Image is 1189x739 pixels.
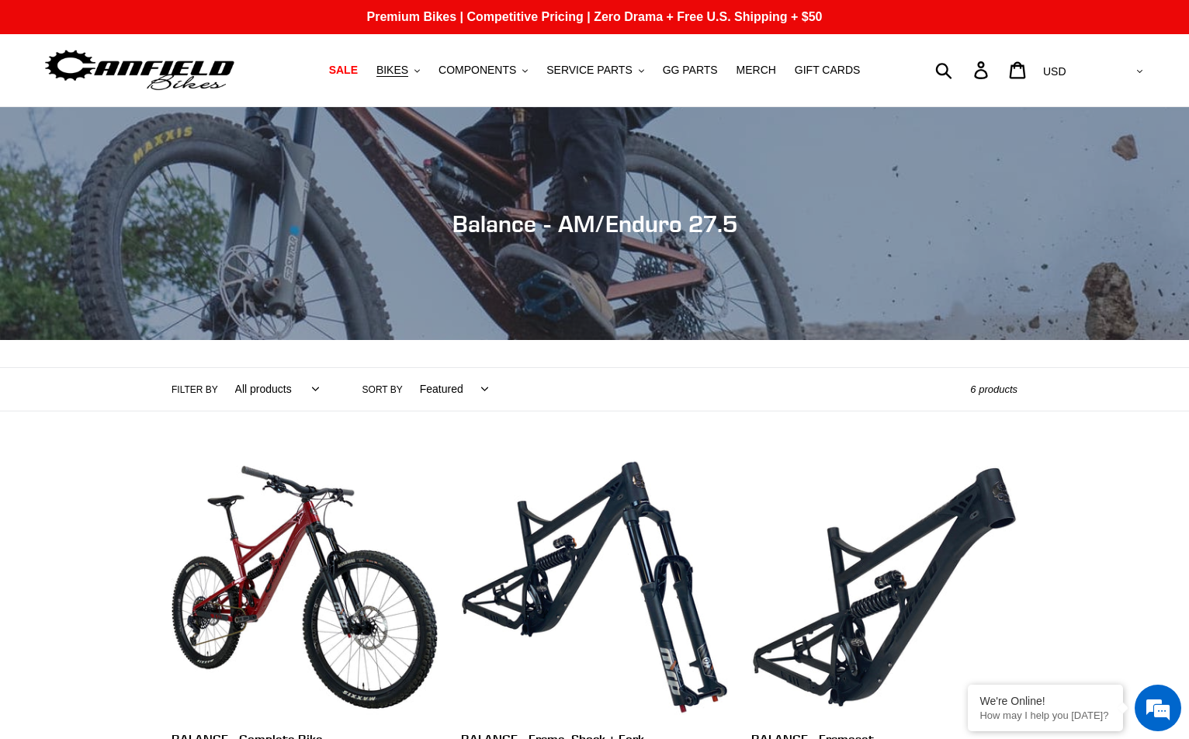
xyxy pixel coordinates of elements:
[369,60,428,81] button: BIKES
[43,46,237,95] img: Canfield Bikes
[376,64,408,77] span: BIKES
[787,60,868,81] a: GIFT CARDS
[729,60,784,81] a: MERCH
[944,53,983,87] input: Search
[795,64,861,77] span: GIFT CARDS
[329,64,358,77] span: SALE
[362,383,403,397] label: Sort by
[321,60,366,81] a: SALE
[439,64,516,77] span: COMPONENTS
[655,60,726,81] a: GG PARTS
[663,64,718,77] span: GG PARTS
[431,60,536,81] button: COMPONENTS
[970,383,1017,395] span: 6 products
[737,64,776,77] span: MERCH
[979,695,1111,707] div: We're Online!
[452,210,737,238] span: Balance - AM/Enduro 27.5
[979,710,1111,721] p: How may I help you today?
[546,64,632,77] span: SERVICE PARTS
[172,383,218,397] label: Filter by
[539,60,651,81] button: SERVICE PARTS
